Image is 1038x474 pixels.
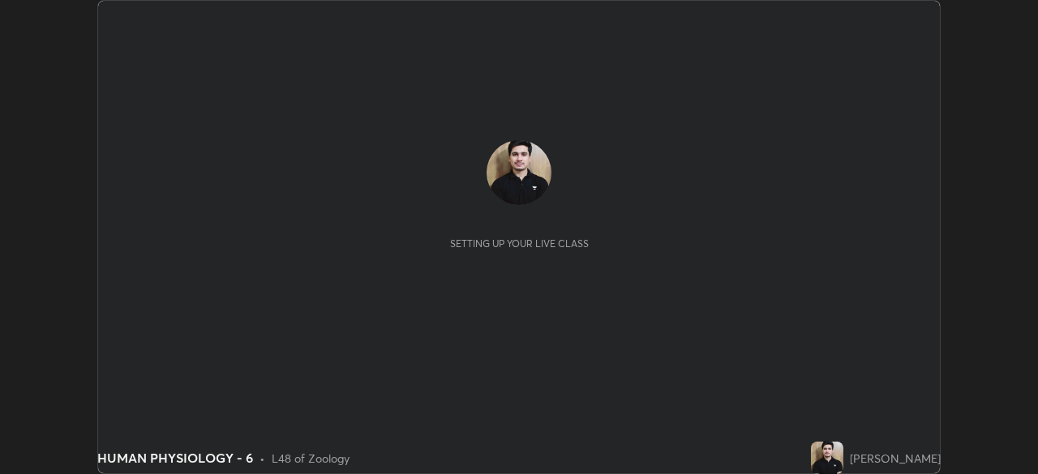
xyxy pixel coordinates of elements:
[487,140,551,205] img: 6cece3184ad04555805104c557818702.jpg
[97,448,253,468] div: HUMAN PHYSIOLOGY - 6
[811,442,843,474] img: 6cece3184ad04555805104c557818702.jpg
[450,237,589,250] div: Setting up your live class
[272,450,350,467] div: L48 of Zoology
[850,450,941,467] div: [PERSON_NAME]
[259,450,265,467] div: •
